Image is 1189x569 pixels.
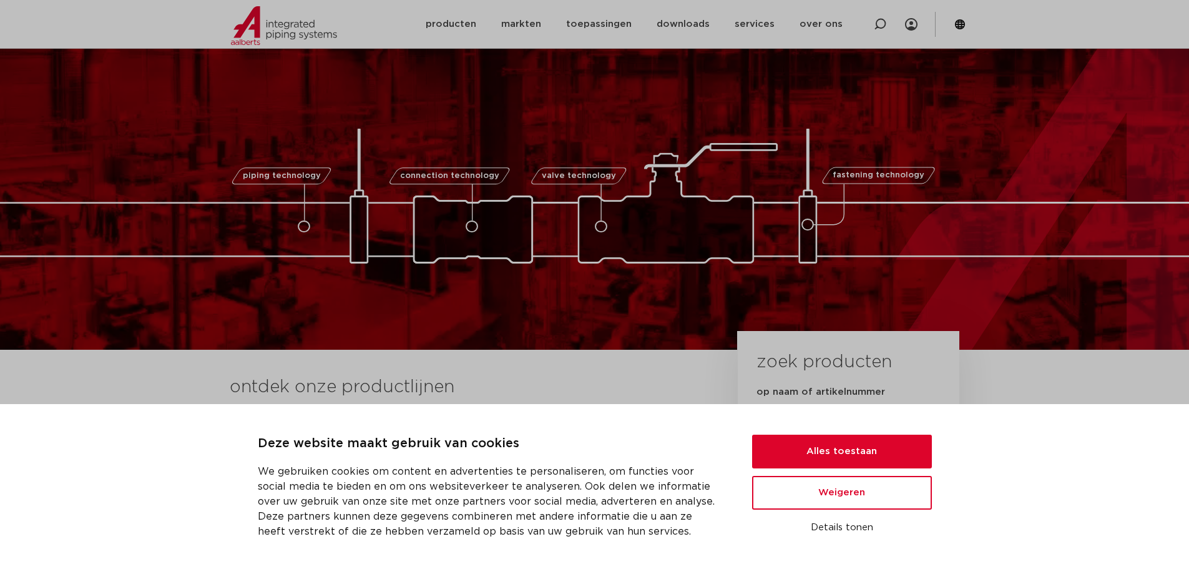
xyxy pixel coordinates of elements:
[243,172,321,180] span: piping technology
[752,517,932,538] button: Details tonen
[258,464,722,539] p: We gebruiken cookies om content en advertenties te personaliseren, om functies voor social media ...
[756,386,885,398] label: op naam of artikelnummer
[756,350,892,375] h3: zoek producten
[833,172,924,180] span: fastening technology
[752,435,932,468] button: Alles toestaan
[399,172,499,180] span: connection technology
[258,434,722,454] p: Deze website maakt gebruik van cookies
[752,476,932,510] button: Weigeren
[542,172,616,180] span: valve technology
[230,375,695,400] h3: ontdek onze productlijnen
